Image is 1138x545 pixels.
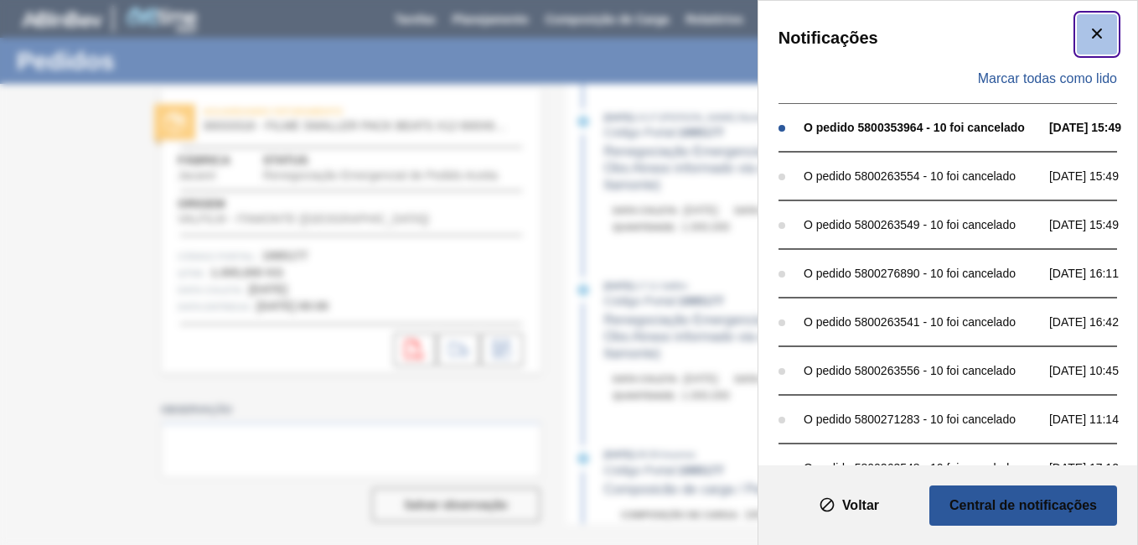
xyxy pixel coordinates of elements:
span: [DATE] 16:11 [1049,267,1134,280]
div: O pedido 5800263556 - 10 foi cancelado [804,364,1041,377]
div: O pedido 5800263549 - 10 foi cancelado [804,218,1041,231]
div: O pedido 5800276890 - 10 foi cancelado [804,267,1041,280]
div: O pedido 5800263554 - 10 foi cancelado [804,169,1041,183]
div: O pedido 5800353964 - 10 foi cancelado [804,121,1041,134]
div: O pedido 5800263548 - 10 foi cancelado [804,461,1041,475]
span: [DATE] 17:12 [1049,461,1134,475]
span: [DATE] 15:49 [1049,121,1134,134]
span: [DATE] 15:49 [1049,169,1134,183]
span: [DATE] 15:49 [1049,218,1134,231]
div: O pedido 5800263541 - 10 foi cancelado [804,315,1041,329]
span: [DATE] 11:14 [1049,413,1134,426]
span: Marcar todas como lido [978,71,1117,86]
span: [DATE] 10:45 [1049,364,1134,377]
span: [DATE] 16:42 [1049,315,1134,329]
div: O pedido 5800271283 - 10 foi cancelado [804,413,1041,426]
